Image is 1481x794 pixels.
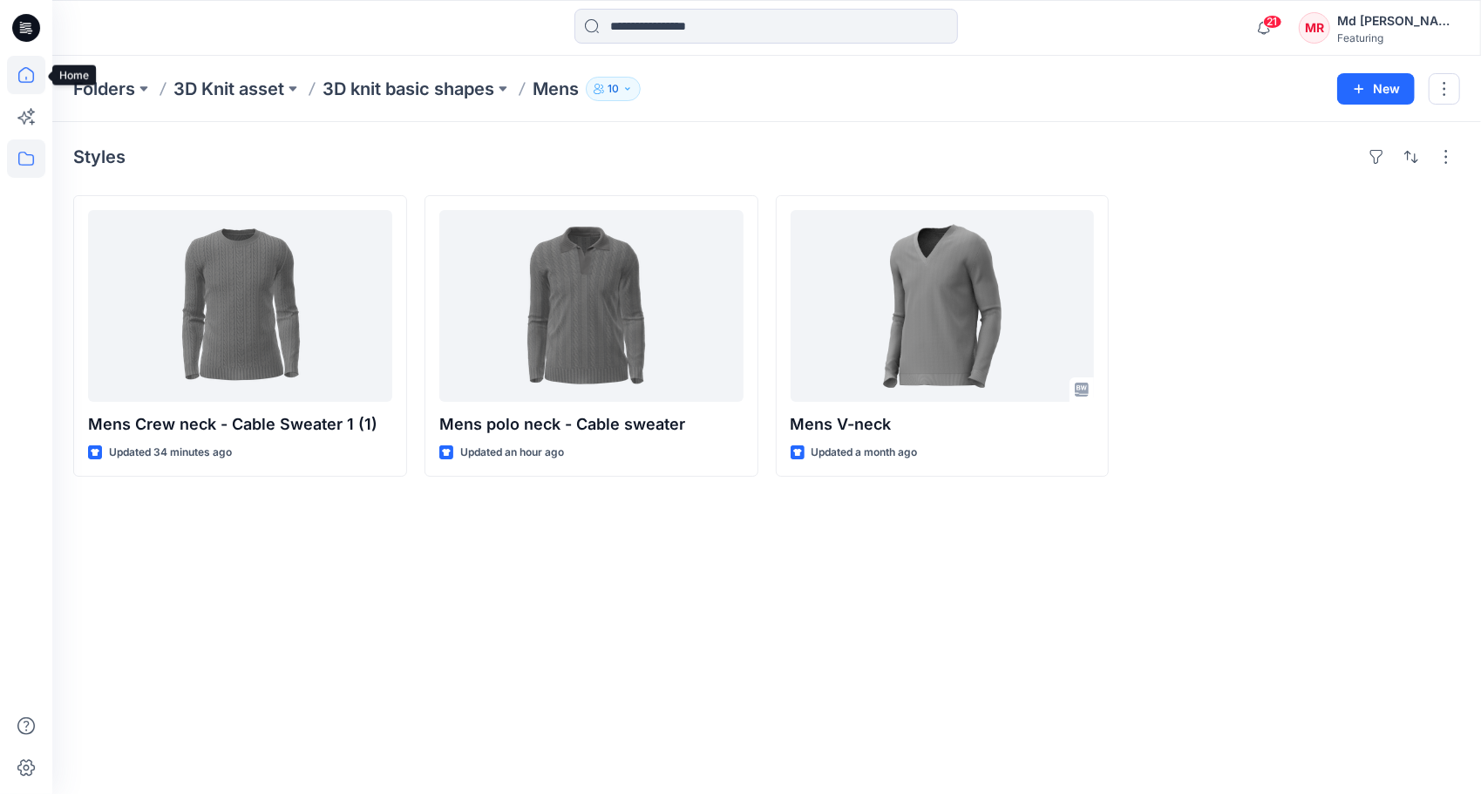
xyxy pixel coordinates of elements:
button: New [1337,73,1415,105]
div: MR [1299,12,1330,44]
p: 10 [608,79,619,98]
h4: Styles [73,146,126,167]
a: Mens V-neck [791,210,1095,402]
div: Featuring [1337,31,1459,44]
p: Mens [533,77,579,101]
div: Md [PERSON_NAME][DEMOGRAPHIC_DATA] [1337,10,1459,31]
button: 10 [586,77,641,101]
a: Mens polo neck - Cable sweater [439,210,744,402]
p: Mens Crew neck - Cable Sweater 1 (1) [88,412,392,437]
p: Updated a month ago [812,444,918,462]
a: Mens Crew neck - Cable Sweater 1 (1) [88,210,392,402]
a: 3D Knit asset [173,77,284,101]
p: Updated an hour ago [460,444,564,462]
a: 3D knit basic shapes [323,77,494,101]
p: Updated 34 minutes ago [109,444,232,462]
span: 21 [1263,15,1282,29]
p: Mens polo neck - Cable sweater [439,412,744,437]
a: Folders [73,77,135,101]
p: Mens V-neck [791,412,1095,437]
